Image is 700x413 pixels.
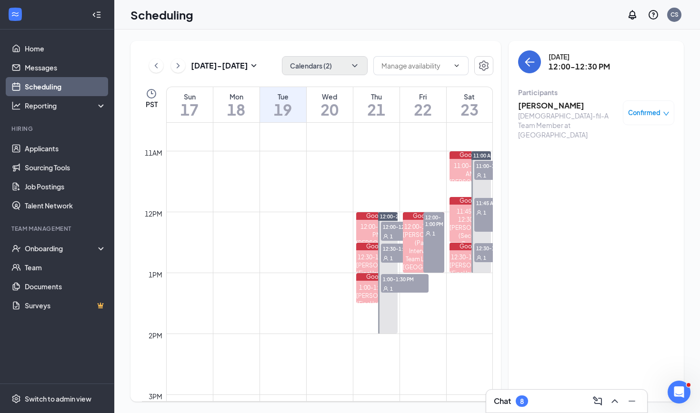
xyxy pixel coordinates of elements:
h1: 17 [167,101,213,118]
div: 12:30-1:00 PM [356,253,398,261]
svg: User [476,255,482,261]
span: 1 [483,255,486,261]
div: 12:30-1:00 PM [450,253,491,261]
div: 11:00-11:30 AM [450,162,491,178]
div: Hiring [11,125,104,133]
h1: 23 [447,101,493,118]
svg: Collapse [92,10,101,20]
h1: 22 [400,101,446,118]
a: Scheduling [25,77,106,96]
span: 11:00 AM-1:00 PM [473,152,516,159]
svg: ChevronDown [350,61,360,70]
a: Job Postings [25,177,106,196]
span: 11:00-11:30 AM [474,161,522,170]
svg: Settings [11,394,21,403]
div: 12pm [143,208,164,219]
svg: Clock [146,88,157,99]
a: August 20, 2025 [307,87,353,122]
h3: 12:00-12:30 PM [549,61,610,72]
div: Sun [167,92,213,101]
span: 1 [432,230,435,237]
h3: [PERSON_NAME] [518,100,618,111]
svg: Minimize [626,395,638,407]
a: SurveysCrown [25,296,106,315]
h3: Chat [494,396,511,406]
a: Messages [25,58,106,77]
div: Reporting [25,101,107,110]
span: 11:45 AM-12:30 PM [474,198,522,207]
div: Google [356,243,398,250]
a: Home [25,39,106,58]
div: 11:45 AM-12:30 PM [450,207,491,224]
span: 12:30-1:00 PM [474,243,522,253]
div: Mon [213,92,260,101]
a: August 23, 2025 [447,87,493,122]
svg: User [383,234,389,239]
svg: User [476,210,482,216]
button: ChevronRight [171,59,185,73]
div: Google [450,151,491,159]
span: 12:00-2:00 PM [380,213,414,220]
svg: ChevronRight [173,60,183,71]
div: Google [450,243,491,250]
div: [PERSON_NAME] (Second Onsite Interview - Assistant Director of Front of House Operations at [GEOG... [450,224,491,296]
div: 3pm [147,391,164,402]
div: [PERSON_NAME] (Final Interview (Onsite) - [DEMOGRAPHIC_DATA]-fil-A Team Member at [GEOGRAPHIC_DATA]) [356,292,398,348]
a: Applicants [25,139,106,158]
div: 1pm [147,269,164,280]
input: Manage availability [381,60,449,71]
div: Team Management [11,225,104,233]
svg: SmallChevronDown [248,60,260,71]
button: Calendars (2)ChevronDown [282,56,368,75]
div: 12:00-1:00 PM [403,223,445,231]
div: Tue [260,92,306,101]
div: [PERSON_NAME] (Final Interview (Onsite) - [DEMOGRAPHIC_DATA]-fil-A Team Member at [GEOGRAPHIC_DATA]) [450,178,491,235]
div: 12:00-12:30 PM [356,223,398,239]
div: Switch to admin view [25,394,91,403]
div: Wed [307,92,353,101]
div: CS [670,10,679,19]
div: [PERSON_NAME] (Final Interview (Onsite) - [DEMOGRAPHIC_DATA]-fil-A Team Member at [GEOGRAPHIC_DATA]) [356,239,398,295]
div: [PERSON_NAME] (Final Interview (Onsite) - [DEMOGRAPHIC_DATA]-fil-A Team Member at [GEOGRAPHIC_DATA]) [450,261,491,318]
a: Documents [25,277,106,296]
div: [DATE] [549,52,610,61]
div: [PERSON_NAME] (Final Interview (Onsite) - [DEMOGRAPHIC_DATA]-fil-A Team Member at [GEOGRAPHIC_DATA]) [356,261,398,318]
svg: Analysis [11,101,21,110]
div: Fri [400,92,446,101]
button: ChevronLeft [149,59,163,73]
span: 12:00-12:30 PM [381,222,429,231]
span: PST [146,99,158,109]
div: 8 [520,397,524,405]
a: August 22, 2025 [400,87,446,122]
div: 2pm [147,330,164,341]
div: [PERSON_NAME] (Panel Interview - Team Lead at [GEOGRAPHIC_DATA]) [403,231,445,271]
svg: User [425,231,431,236]
div: 11am [143,147,164,158]
button: ChevronUp [607,393,622,409]
h3: [DATE] - [DATE] [191,60,248,71]
a: Talent Network [25,196,106,215]
button: ComposeMessage [590,393,605,409]
div: 1:00-1:30 PM [356,284,398,292]
div: Thu [353,92,400,101]
button: back-button [518,50,541,73]
div: Participants [518,88,674,97]
div: Google [356,212,398,220]
svg: WorkstreamLogo [10,10,20,19]
svg: ArrowLeft [524,56,535,68]
h1: 18 [213,101,260,118]
h1: Scheduling [130,7,193,23]
svg: ChevronDown [453,62,460,69]
button: Settings [474,56,493,75]
a: August 19, 2025 [260,87,306,122]
svg: User [383,256,389,261]
span: Confirmed [628,108,660,118]
svg: User [476,173,482,178]
span: 1:00-1:30 PM [381,274,429,284]
div: Sat [447,92,493,101]
span: 1 [390,285,393,292]
svg: ChevronLeft [151,60,161,71]
span: 1 [390,233,393,240]
div: Google [356,273,398,281]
